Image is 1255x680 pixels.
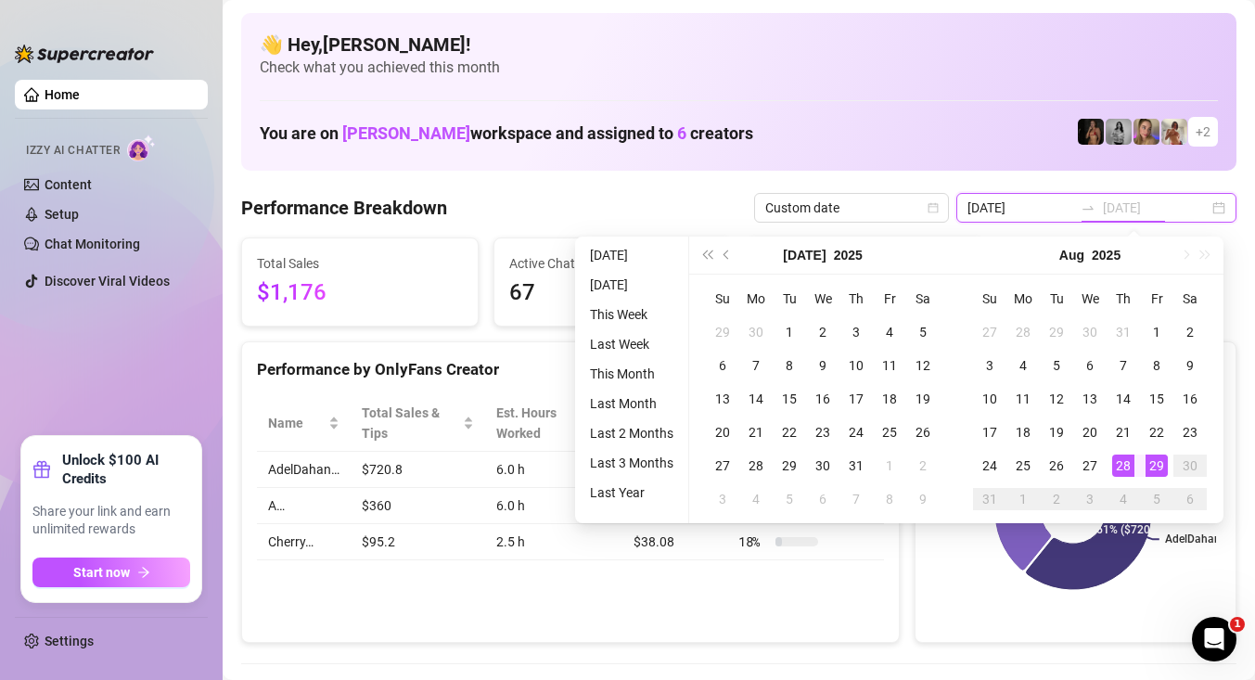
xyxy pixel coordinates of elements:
div: 23 [1179,421,1201,443]
td: 2025-07-03 [839,315,873,349]
td: 6.0 h [485,488,622,524]
div: 8 [878,488,901,510]
td: 2025-07-11 [873,349,906,382]
div: 16 [812,388,834,410]
td: 2025-08-04 [739,482,773,516]
td: $38.08 [622,524,727,560]
span: arrow-right [137,566,150,579]
div: 28 [1012,321,1034,343]
div: 30 [745,321,767,343]
div: 10 [979,388,1001,410]
td: 2025-09-01 [1006,482,1040,516]
td: 2025-07-28 [1006,315,1040,349]
td: 2025-08-22 [1140,416,1173,449]
th: Fr [873,282,906,315]
th: Sa [1173,282,1207,315]
div: 6 [1079,354,1101,377]
td: 2025-07-01 [773,315,806,349]
th: Tu [1040,282,1073,315]
td: 2025-08-18 [1006,416,1040,449]
a: Discover Viral Videos [45,274,170,289]
div: 17 [845,388,867,410]
td: 2025-08-06 [1073,349,1107,382]
td: 2025-08-31 [973,482,1006,516]
div: 21 [745,421,767,443]
div: 18 [878,388,901,410]
td: 2025-07-29 [773,449,806,482]
td: 2025-07-29 [1040,315,1073,349]
div: 4 [1012,354,1034,377]
td: $720.8 [351,452,485,488]
th: Th [1107,282,1140,315]
div: 3 [1079,488,1101,510]
td: 2025-08-06 [806,482,839,516]
li: Last Week [583,333,681,355]
div: 3 [845,321,867,343]
div: 29 [1146,455,1168,477]
div: 5 [912,321,934,343]
span: 6 [677,123,686,143]
td: 2025-08-02 [1173,315,1207,349]
th: We [1073,282,1107,315]
td: 2025-08-09 [906,482,940,516]
input: End date [1103,198,1209,218]
td: 2025-07-30 [1073,315,1107,349]
td: 2025-08-19 [1040,416,1073,449]
text: AdelDahan… [1165,533,1228,546]
td: 2025-08-12 [1040,382,1073,416]
span: Total Sales & Tips [362,403,459,443]
div: 29 [711,321,734,343]
th: Mo [1006,282,1040,315]
td: 2025-08-04 [1006,349,1040,382]
div: 5 [778,488,800,510]
span: swap-right [1081,200,1095,215]
li: This Week [583,303,681,326]
li: This Month [583,363,681,385]
div: 14 [745,388,767,410]
div: 31 [1112,321,1134,343]
td: 2025-08-29 [1140,449,1173,482]
img: AI Chatter [127,135,156,161]
img: Cherry [1133,119,1159,145]
td: 2025-08-11 [1006,382,1040,416]
span: + 2 [1196,122,1210,142]
a: Settings [45,634,94,648]
div: 30 [1079,321,1101,343]
td: 2025-08-08 [1140,349,1173,382]
td: 2025-07-09 [806,349,839,382]
td: 2025-08-03 [706,482,739,516]
td: 2025-07-25 [873,416,906,449]
td: $95.2 [351,524,485,560]
div: 20 [711,421,734,443]
td: 2025-08-07 [1107,349,1140,382]
button: Choose a month [1059,237,1084,274]
th: Mo [739,282,773,315]
td: 2025-07-27 [706,449,739,482]
div: 23 [812,421,834,443]
div: 27 [711,455,734,477]
td: 2025-07-05 [906,315,940,349]
span: Total Sales [257,253,463,274]
li: [DATE] [583,244,681,266]
div: 19 [912,388,934,410]
td: 2025-07-30 [806,449,839,482]
td: 2025-07-31 [1107,315,1140,349]
td: 2025-08-24 [973,449,1006,482]
td: 2025-08-02 [906,449,940,482]
span: $1,176 [257,276,463,311]
div: 5 [1146,488,1168,510]
span: Active Chats [509,253,715,274]
div: 6 [711,354,734,377]
button: Last year (Control + left) [697,237,717,274]
td: 2025-07-10 [839,349,873,382]
div: 8 [1146,354,1168,377]
div: 15 [778,388,800,410]
h4: 👋 Hey, [PERSON_NAME] ! [260,32,1218,58]
div: 19 [1045,421,1068,443]
th: Name [257,395,351,452]
iframe: Intercom live chat [1192,617,1236,661]
td: 2025-07-31 [839,449,873,482]
td: Cherry… [257,524,351,560]
div: 28 [1112,455,1134,477]
button: Start nowarrow-right [32,558,190,587]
